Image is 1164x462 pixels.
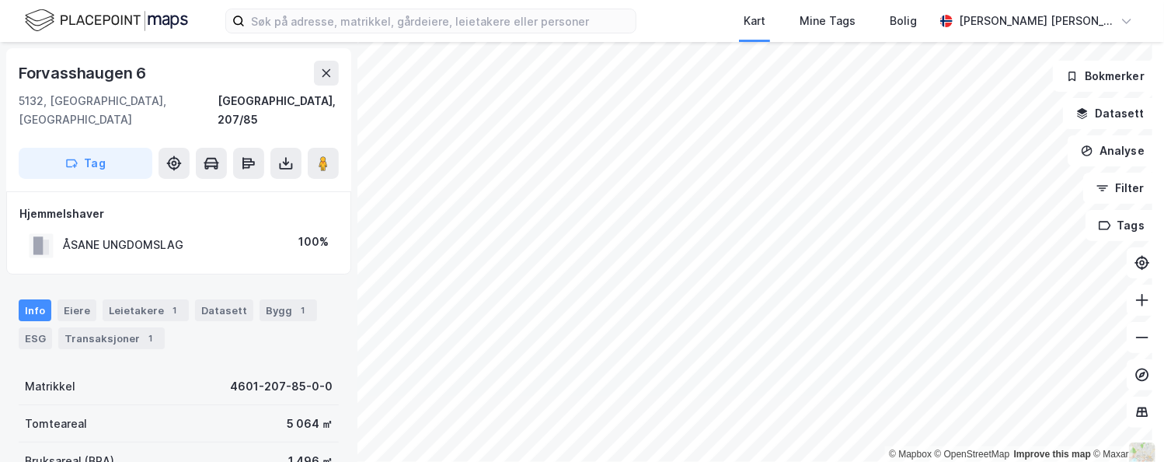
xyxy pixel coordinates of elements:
[800,12,856,30] div: Mine Tags
[25,377,75,396] div: Matrikkel
[19,148,152,179] button: Tag
[19,205,338,223] div: Hjemmelshaver
[167,303,183,318] div: 1
[889,449,932,460] a: Mapbox
[230,377,333,396] div: 4601-207-85-0-0
[25,7,188,34] img: logo.f888ab2527a4732fd821a326f86c7f29.svg
[1086,387,1164,462] iframe: Chat Widget
[19,92,218,129] div: 5132, [GEOGRAPHIC_DATA], [GEOGRAPHIC_DATA]
[295,303,311,318] div: 1
[19,327,52,349] div: ESG
[19,299,51,321] div: Info
[1014,449,1091,460] a: Improve this map
[58,327,165,349] div: Transaksjoner
[195,299,253,321] div: Datasett
[298,233,329,251] div: 100%
[1086,387,1164,462] div: Kontrollprogram for chat
[935,449,1010,460] a: OpenStreetMap
[1086,210,1158,241] button: Tags
[245,9,636,33] input: Søk på adresse, matrikkel, gårdeiere, leietakere eller personer
[25,415,87,433] div: Tomteareal
[1063,98,1158,129] button: Datasett
[890,12,917,30] div: Bolig
[959,12,1114,30] div: [PERSON_NAME] [PERSON_NAME]
[287,415,333,433] div: 5 064 ㎡
[19,61,149,86] div: Forvasshaugen 6
[63,236,183,254] div: ÅSANE UNGDOMSLAG
[143,331,159,346] div: 1
[58,299,96,321] div: Eiere
[103,299,189,321] div: Leietakere
[218,92,339,129] div: [GEOGRAPHIC_DATA], 207/85
[260,299,317,321] div: Bygg
[1083,173,1158,204] button: Filter
[744,12,765,30] div: Kart
[1053,61,1158,92] button: Bokmerker
[1068,135,1158,166] button: Analyse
